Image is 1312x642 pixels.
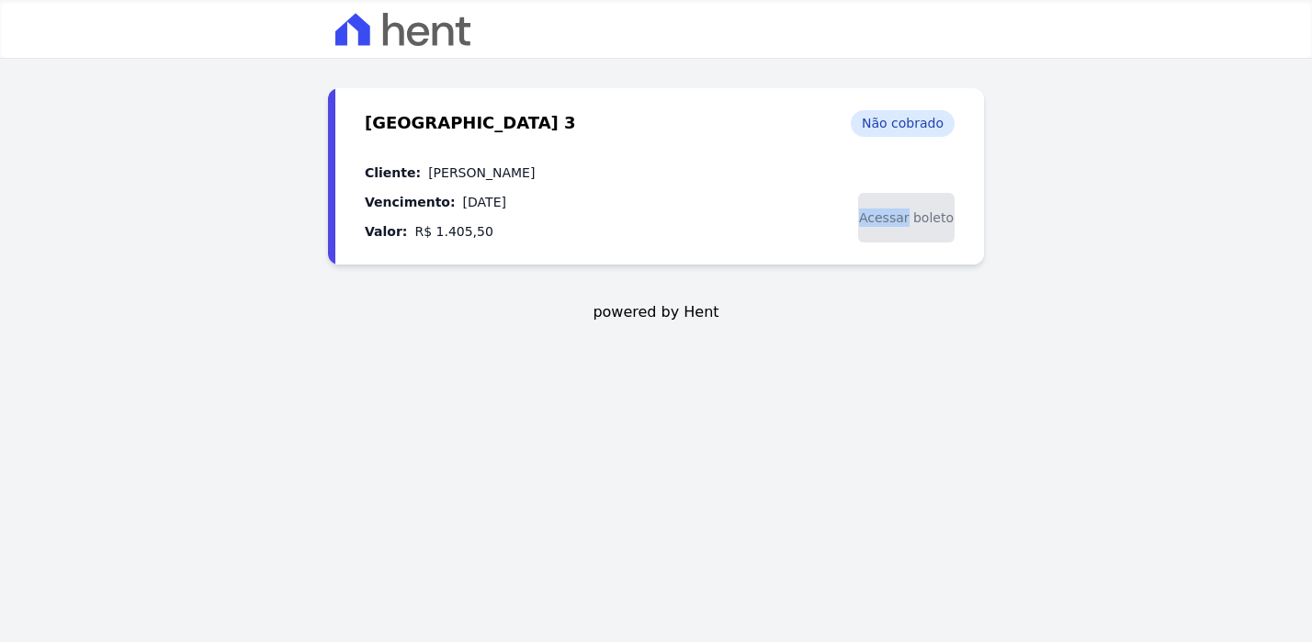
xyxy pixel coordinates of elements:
[428,162,535,184] dd: [PERSON_NAME]
[463,191,506,213] dd: [DATE]
[593,301,718,323] span: powered by Hent
[365,162,421,184] dt: Cliente:
[335,13,470,46] img: hent_logo_extended-67d308285c3f7a01e96d77196721c21dd59cc2fc.svg
[851,110,955,137] div: Não cobrado
[365,191,456,213] dt: Vencimento:
[414,220,492,242] dd: R$ 1.405,50
[365,220,407,242] dt: Valor:
[365,110,576,140] span: [GEOGRAPHIC_DATA] 3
